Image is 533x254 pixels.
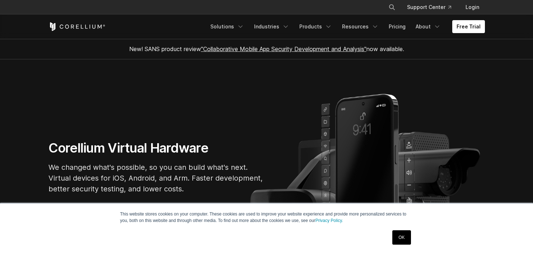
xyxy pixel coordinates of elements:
a: Support Center [401,1,457,14]
a: OK [392,230,411,245]
a: Privacy Policy. [315,218,343,223]
p: We changed what's possible, so you can build what's next. Virtual devices for iOS, Android, and A... [48,162,264,194]
a: Solutions [206,20,248,33]
a: "Collaborative Mobile App Security Development and Analysis" [201,45,366,53]
p: This website stores cookies on your computer. These cookies are used to improve your website expe... [120,211,413,224]
a: Login [460,1,485,14]
a: Products [295,20,336,33]
button: Search [385,1,398,14]
a: Free Trial [452,20,485,33]
div: Navigation Menu [206,20,485,33]
a: Pricing [384,20,410,33]
a: Resources [338,20,383,33]
a: Corellium Home [48,22,106,31]
div: Navigation Menu [380,1,485,14]
span: New! SANS product review now available. [129,45,404,53]
a: About [411,20,445,33]
a: Industries [250,20,294,33]
h1: Corellium Virtual Hardware [48,140,264,156]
